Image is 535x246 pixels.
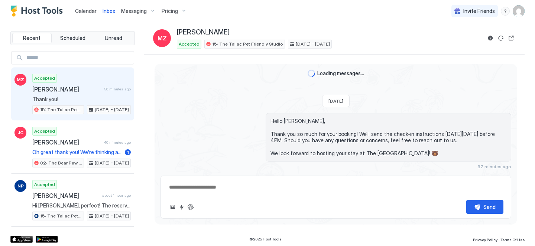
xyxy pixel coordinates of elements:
span: Recent [23,35,40,41]
span: 15: The Tallac Pet Friendly Studio [40,213,82,219]
span: Accepted [34,128,55,134]
span: 36 minutes ago [104,87,131,92]
div: Send [483,203,496,211]
span: 15: The Tallac Pet Friendly Studio [212,41,283,47]
div: tab-group [10,31,135,45]
span: Accepted [179,41,200,47]
span: [DATE] - [DATE] [95,213,129,219]
a: Google Play Store [36,236,58,243]
span: Unread [105,35,122,41]
span: Loading messages... [317,70,364,77]
span: MZ [158,34,167,43]
a: Terms Of Use [500,235,525,243]
span: Hi [PERSON_NAME], perfect! The reservation date has been updated to [DATE] 🙌 [32,202,131,209]
button: Quick reply [177,203,186,212]
a: Host Tools Logo [10,6,66,17]
a: Inbox [103,7,115,15]
span: [PERSON_NAME] [32,86,101,93]
span: 1 [127,149,129,155]
a: Calendar [75,7,97,15]
span: Scheduled [60,35,85,41]
button: Send [466,200,503,214]
div: User profile [513,5,525,17]
span: [DATE] [328,98,343,104]
span: Inbox [103,8,115,14]
span: [DATE] - [DATE] [95,106,129,113]
span: [DATE] - [DATE] [296,41,330,47]
button: Open reservation [507,34,516,43]
div: menu [501,7,510,16]
span: MZ [17,76,24,83]
span: Oh great thank you! We're thinking about [DATE] or [DATE]. [32,149,122,156]
span: Invite Friends [463,8,495,14]
span: NP [17,183,24,189]
span: Pricing [162,8,178,14]
span: 40 minutes ago [104,140,131,145]
button: Reservation information [486,34,495,43]
span: Accepted [34,181,55,188]
span: [DATE] - [DATE] [95,160,129,166]
span: Terms Of Use [500,237,525,242]
span: Thank you! [32,96,131,103]
button: ChatGPT Auto Reply [186,203,195,212]
a: App Store [10,236,33,243]
span: [PERSON_NAME] [177,28,230,37]
a: Privacy Policy [473,235,497,243]
button: Scheduled [53,33,93,43]
span: Messaging [121,8,147,14]
span: [PERSON_NAME] [32,139,101,146]
button: Upload image [168,203,177,212]
span: about 1 hour ago [102,193,131,198]
div: loading [308,70,315,77]
span: 02: The Bear Paw Pet Friendly King Studio [40,160,82,166]
span: [PERSON_NAME] [32,192,99,199]
span: 15: The Tallac Pet Friendly Studio [40,106,82,113]
button: Recent [12,33,52,43]
span: © 2025 Host Tools [249,237,282,242]
span: 37 minutes ago [477,164,511,169]
span: Hello [PERSON_NAME], Thank you so much for your booking! We'll send the check-in instructions [DA... [270,118,506,157]
button: Unread [94,33,133,43]
span: Calendar [75,8,97,14]
button: Sync reservation [496,34,505,43]
span: Accepted [34,75,55,82]
span: Privacy Policy [473,237,497,242]
input: Input Field [23,51,134,64]
span: JC [17,129,23,136]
